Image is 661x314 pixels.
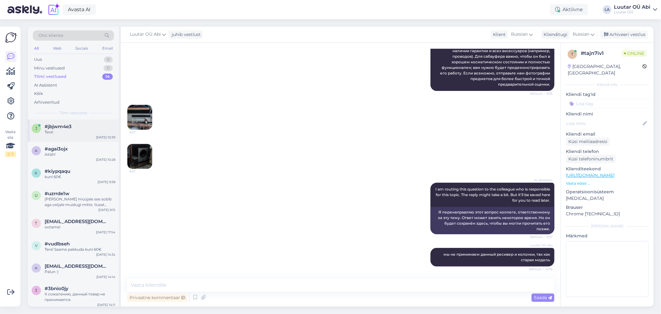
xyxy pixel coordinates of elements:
span: k [35,171,38,175]
div: Minu vestlused [34,65,65,71]
input: Lisa tag [566,99,649,108]
div: Küsi meiliaadressi [566,137,610,146]
div: Aktiivne [550,4,588,15]
div: [DATE] 9:15 [98,208,115,212]
span: 9:57 [129,169,152,174]
span: j [35,126,37,131]
span: 3 [35,288,37,293]
div: Tiimi vestlused [34,74,66,80]
span: Luutar OÜ Abi [130,31,161,38]
div: [PERSON_NAME] müüjale see sobib aga ostjale muidugi mitte. Ilusat päeva! [45,196,115,208]
div: Kõik [34,91,43,97]
img: explore-ai [47,3,60,16]
div: Kliendi info [566,82,649,87]
span: Otsi kliente [38,32,63,39]
div: [DATE] 10:39 [96,135,115,140]
div: kuni 60€ [45,174,115,180]
span: Nähtud ✓ 9:57 [529,235,553,239]
span: a [35,266,38,270]
span: Online [622,50,647,57]
div: Tere! [45,129,115,135]
span: Nähtud ✓ 9:55 [529,91,553,96]
div: [GEOGRAPHIC_DATA], [GEOGRAPHIC_DATA] [568,63,642,76]
div: [DATE] 14:32 [96,252,115,257]
div: ootame! [45,224,115,230]
div: 11 [104,65,113,71]
input: Lisa nimi [566,120,641,127]
p: Chrome [TECHNICAL_ID] [566,211,649,217]
span: #jbjwm4e3 [45,124,72,129]
span: 9:57 [129,130,152,135]
div: [DATE] 14:11 [97,303,115,307]
p: Kliendi nimi [566,111,649,117]
p: [MEDICAL_DATA] [566,195,649,202]
a: Luutar OÜ AbiLuutar OÜ [614,5,657,15]
div: Vaata siia [5,129,16,157]
p: Brauser [566,204,649,211]
span: Nähtud ✓ 10:16 [529,267,553,271]
p: Operatsioonisüsteem [566,189,649,195]
span: a [35,148,38,153]
span: aleksei118@mail.ru [45,263,109,269]
div: AI Assistent [34,82,57,88]
span: Здравствуйте! Мы принимаем ресиверы, колонки и сабвуферы для покупки или в качестве залога. Чтобы... [439,15,551,87]
img: Askly Logo [5,32,17,43]
div: Uus [34,56,42,63]
span: Luutar OÜ Abi [529,243,553,248]
span: v [35,243,37,248]
span: t [35,221,37,226]
div: Arhiveeri vestlus [600,30,648,39]
div: Socials [74,44,89,52]
span: Saada [534,295,552,300]
p: Kliendi email [566,131,649,137]
span: #kiypqaqu [45,168,70,174]
div: Klienditugi [541,31,567,38]
div: Email [101,44,114,52]
div: # tajn7iv1 [581,50,622,57]
div: Küsi telefoninumbrit [566,155,616,163]
div: 2 / 3 [5,151,16,157]
a: [URL][DOMAIN_NAME] [566,173,615,178]
div: 14 [102,74,113,80]
span: talvitein@gmail.com [45,219,109,224]
div: Arhiveeritud [34,99,59,105]
div: [PERSON_NAME] [566,223,649,229]
span: u [35,193,38,198]
p: Kliendi tag'id [566,91,649,98]
p: Kliendi telefon [566,148,649,155]
span: I am routing this question to the colleague who is responsible for this topic. The reply might ta... [435,187,551,203]
div: All [33,44,40,52]
div: LA [603,5,611,14]
div: [DATE] 9:38 [98,180,115,184]
div: [DATE] 17:54 [96,230,115,235]
span: #uzrrde1w [45,191,69,196]
a: Avasta AI [63,4,96,15]
span: Russian [511,31,528,38]
div: Luutar OÜ [614,10,650,15]
img: Attachment [127,105,152,130]
div: 0 [104,56,113,63]
div: Aitäh! [45,152,115,157]
div: Klient [491,31,506,38]
div: Web [52,44,63,52]
p: Märkmed [566,233,649,239]
p: Vaata edasi ... [566,181,649,186]
span: Russian [573,31,589,38]
span: #agai3ojx [45,146,68,152]
span: Tiimi vestlused [60,110,87,116]
span: мы не принимаем данный ресивер и колонки, так как старая модель [443,252,551,262]
img: Attachment [127,144,152,169]
div: Я перенаправляю этот вопрос коллеге, ответственному за эту тему. Ответ может занять некоторое вре... [430,207,554,234]
div: К сожалению, данный товар не принимается. [45,291,115,303]
div: Privaatne kommentaar [127,294,187,302]
p: Klienditeekond [566,166,649,172]
span: AI Assistent [529,178,553,182]
span: #3bnio0jy [45,286,68,291]
span: #vudlbseh [45,241,70,247]
div: Palun :) [45,269,115,275]
span: t [571,52,574,56]
div: Tere! Saame pakkuda kuni 60€ [45,247,115,252]
div: [DATE] 10:28 [96,157,115,162]
div: [DATE] 14:14 [96,275,115,279]
div: Luutar OÜ Abi [614,5,650,10]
